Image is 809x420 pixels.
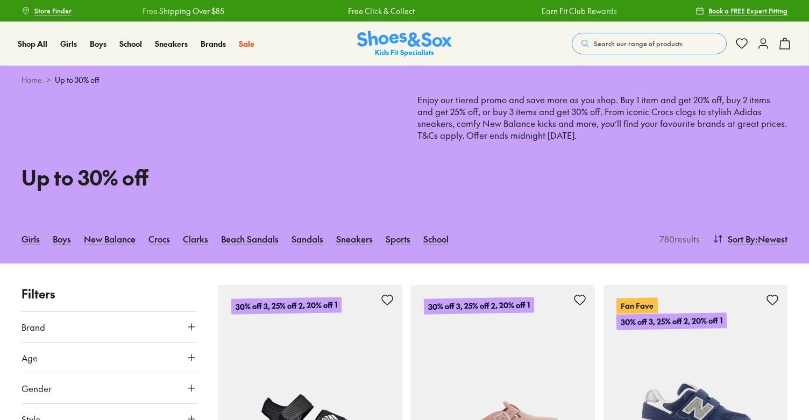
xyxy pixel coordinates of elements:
[616,298,658,314] p: Fan Fave
[22,351,38,364] span: Age
[599,5,680,17] a: Free Shipping Over $85
[22,382,52,395] span: Gender
[594,39,683,48] span: Search our range of products
[60,38,77,49] a: Girls
[386,227,410,251] a: Sports
[696,1,787,20] a: Book a FREE Expert Fitting
[201,38,226,49] a: Brands
[84,227,136,251] a: New Balance
[423,227,449,251] a: School
[34,6,72,16] span: Store Finder
[183,227,208,251] a: Clarks
[210,5,277,17] a: Free Click & Collect
[572,33,727,54] button: Search our range of products
[55,74,100,86] span: Up to 30% off
[155,38,188,49] a: Sneakers
[424,297,534,315] p: 30% off 3, 25% off 2, 20% off 1
[655,232,700,245] p: 780 results
[22,343,197,373] button: Age
[231,297,342,315] p: 30% off 3, 25% off 2, 20% off 1
[148,227,170,251] a: Crocs
[292,227,323,251] a: Sandals
[728,232,755,245] span: Sort By
[22,227,40,251] a: Girls
[755,232,787,245] span: : Newest
[53,227,71,251] a: Boys
[22,74,42,86] a: Home
[616,313,727,331] p: 30% off 3, 25% off 2, 20% off 1
[404,5,479,17] a: Earn Fit Club Rewards
[417,94,787,188] p: Enjoy our tiered promo and save more as you shop. Buy 1 item and get 20% off, buy 2 items and get...
[22,74,787,86] div: >
[22,162,392,193] h1: Up to 30% off
[708,6,787,16] span: Book a FREE Expert Fitting
[713,227,787,251] button: Sort By:Newest
[22,312,197,342] button: Brand
[22,1,72,20] a: Store Finder
[221,227,279,251] a: Beach Sandals
[22,285,197,303] p: Filters
[336,227,373,251] a: Sneakers
[357,31,452,57] img: SNS_Logo_Responsive.svg
[357,31,452,57] a: Shoes & Sox
[22,321,45,333] span: Brand
[119,38,142,49] a: School
[239,38,254,49] a: Sale
[18,38,47,49] a: Shop All
[90,38,107,49] a: Boys
[22,373,197,403] button: Gender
